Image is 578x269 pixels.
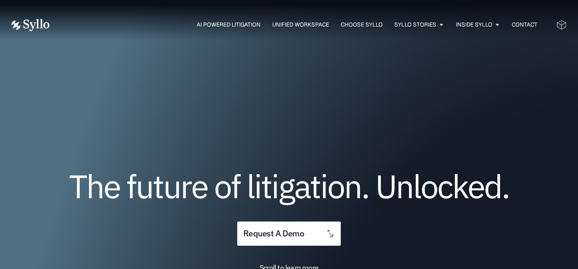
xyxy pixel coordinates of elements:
nav: Menu [68,20,537,29]
a: request a demo [237,222,341,246]
div: Menu Toggle [68,20,537,29]
a: AI Powered Litigation [197,20,261,29]
a: Contact [512,20,537,29]
a: Unified Workspace [272,20,329,29]
h1: The future of litigation. Unlocked. [67,171,511,202]
a: Syllo Stories [394,20,436,29]
img: Vector [11,19,49,31]
a: Choose Syllo [341,20,383,29]
a: Inside Syllo [456,20,492,29]
span: request a demo [243,229,304,238]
